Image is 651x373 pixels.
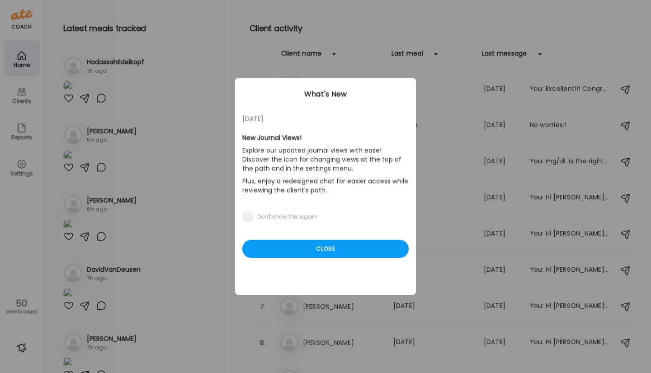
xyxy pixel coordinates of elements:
div: What's New [235,89,416,100]
b: New Journal Views! [242,133,302,142]
div: [DATE] [242,113,409,124]
p: Plus, enjoy a redesigned chat for easier access while reviewing the client's path. [242,175,409,197]
p: Explore our updated journal views with ease! Discover the icon for changing views at the top of t... [242,144,409,175]
div: Don't show this again [257,213,317,221]
div: Close [242,240,409,258]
